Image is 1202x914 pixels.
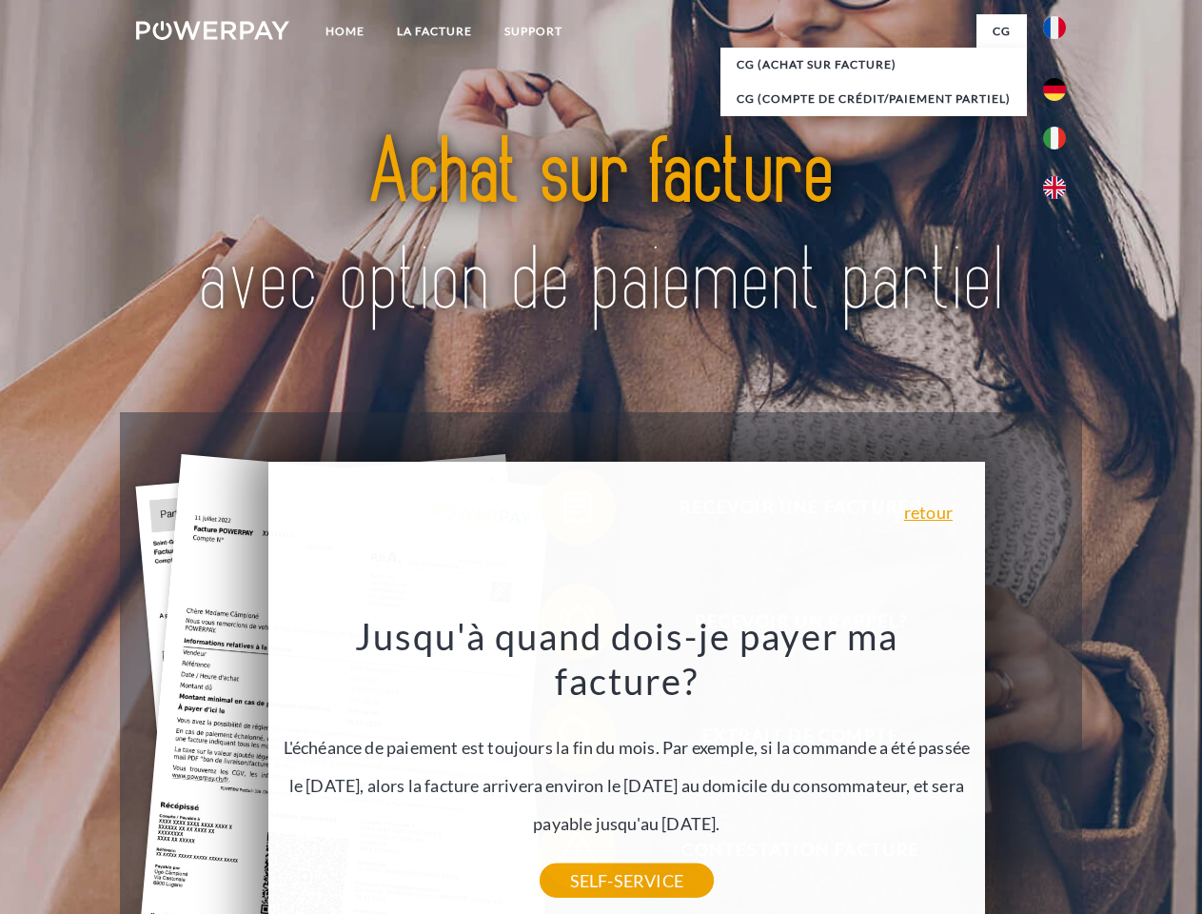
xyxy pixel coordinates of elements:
img: logo-powerpay-white.svg [136,21,289,40]
a: LA FACTURE [381,14,488,49]
a: Home [309,14,381,49]
a: CG (achat sur facture) [720,48,1027,82]
img: en [1043,176,1066,199]
a: CG [976,14,1027,49]
a: CG (Compte de crédit/paiement partiel) [720,82,1027,116]
div: L'échéance de paiement est toujours la fin du mois. Par exemple, si la commande a été passée le [... [279,613,974,881]
img: de [1043,78,1066,101]
a: SELF-SERVICE [540,864,714,898]
img: it [1043,127,1066,149]
a: retour [904,504,953,521]
img: fr [1043,16,1066,39]
img: title-powerpay_fr.svg [182,91,1020,365]
h3: Jusqu'à quand dois-je payer ma facture? [279,613,974,705]
a: Support [488,14,579,49]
